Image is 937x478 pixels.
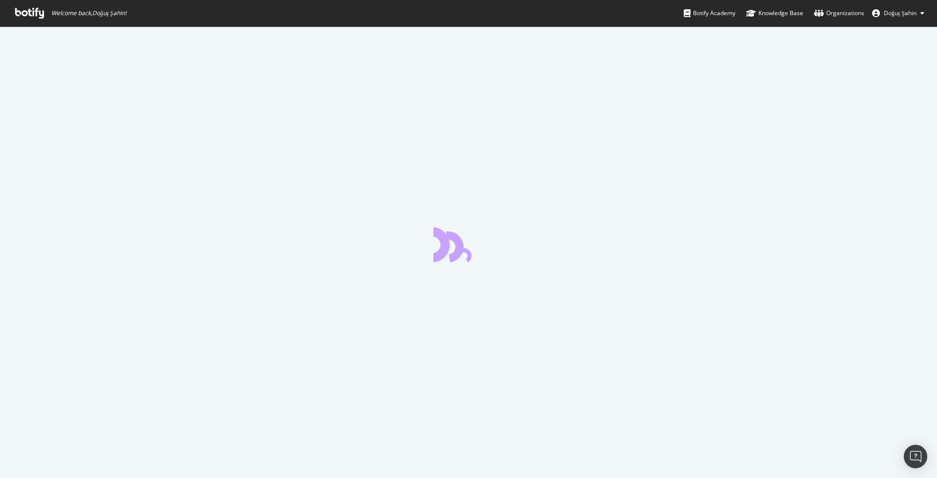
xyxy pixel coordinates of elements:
[884,9,917,17] span: Doğuş Şahin
[746,8,803,18] div: Knowledge Base
[864,5,932,21] button: Doğuş Şahin
[904,445,927,468] div: Open Intercom Messenger
[433,227,504,262] div: animation
[684,8,735,18] div: Botify Academy
[51,9,126,17] span: Welcome back, Doğuş Şahin !
[814,8,864,18] div: Organizations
